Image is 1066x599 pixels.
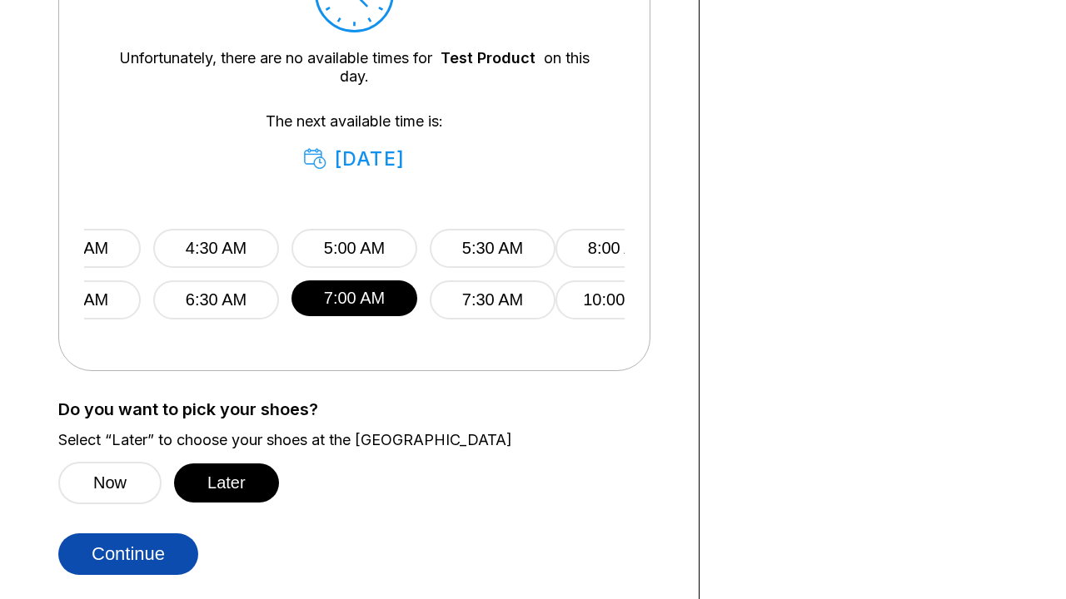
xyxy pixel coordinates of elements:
[291,280,417,316] button: 7:00 AM
[109,112,600,171] div: The next available time is:
[58,400,674,418] label: Do you want to pick your shoes?
[153,229,279,268] button: 4:30 AM
[304,147,405,171] div: [DATE]
[58,462,162,504] button: Now
[430,229,555,268] button: 5:30 AM
[58,431,674,449] label: Select “Later” to choose your shoes at the [GEOGRAPHIC_DATA]
[58,533,198,575] button: Continue
[441,49,535,67] a: Test Product
[291,229,417,268] button: 5:00 AM
[555,280,681,319] button: 10:00 AM
[174,463,279,502] button: Later
[430,280,555,319] button: 7:30 AM
[555,229,681,268] button: 8:00 AM
[153,280,279,319] button: 6:30 AM
[109,49,600,86] div: Unfortunately, there are no available times for on this day.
